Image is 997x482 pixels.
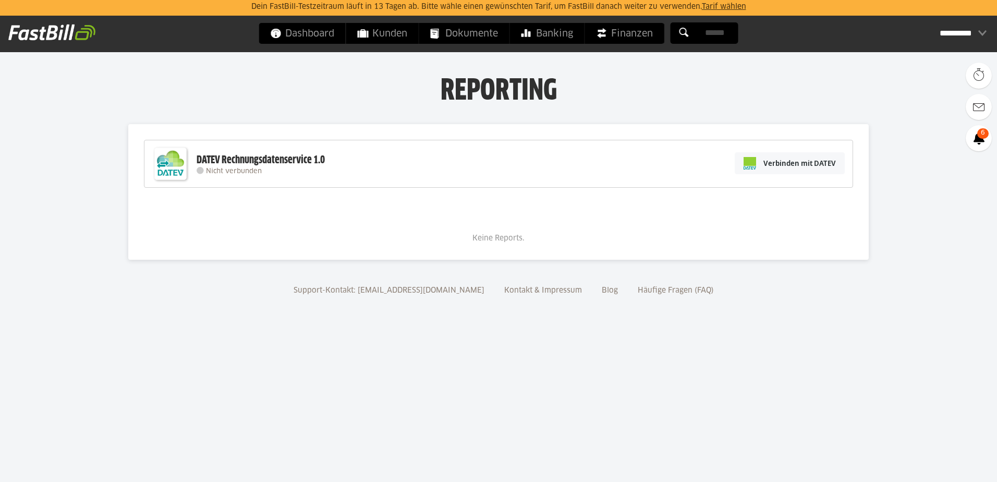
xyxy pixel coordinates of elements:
a: Banking [510,23,585,44]
a: Dashboard [259,23,346,44]
span: Banking [521,23,573,44]
a: Support-Kontakt: [EMAIL_ADDRESS][DOMAIN_NAME] [290,287,488,294]
a: Kontakt & Impressum [501,287,586,294]
img: pi-datev-logo-farbig-24.svg [744,157,756,170]
span: Dashboard [271,23,334,44]
img: fastbill_logo_white.png [8,24,95,41]
a: Blog [598,287,622,294]
a: Häufige Fragen (FAQ) [634,287,718,294]
span: 6 [977,128,989,139]
iframe: Öffnet ein Widget, in dem Sie weitere Informationen finden [917,451,987,477]
a: Dokumente [419,23,509,44]
span: Nicht verbunden [206,168,262,175]
a: Tarif wählen [702,3,746,10]
span: Kunden [358,23,407,44]
img: DATEV-Datenservice Logo [150,143,191,185]
a: 6 [966,125,992,151]
a: Verbinden mit DATEV [735,152,845,174]
a: Finanzen [585,23,664,44]
span: Keine Reports. [472,235,525,242]
h1: Reporting [104,74,893,101]
a: Kunden [346,23,419,44]
span: Finanzen [597,23,653,44]
span: Verbinden mit DATEV [763,158,836,168]
div: DATEV Rechnungsdatenservice 1.0 [197,153,325,167]
span: Dokumente [431,23,498,44]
